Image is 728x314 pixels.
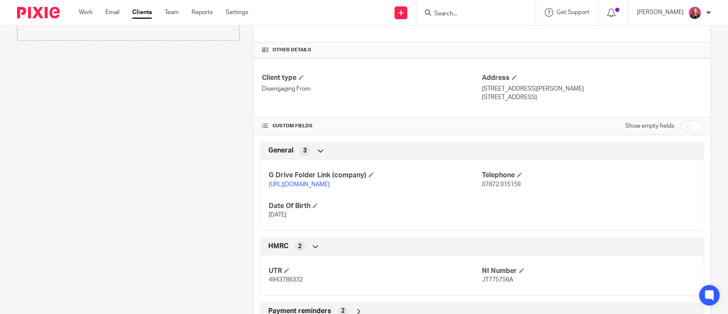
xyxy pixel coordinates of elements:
a: Reports [191,8,213,17]
a: Settings [226,8,248,17]
p: [STREET_ADDRESS] [482,93,702,102]
span: General [268,146,293,155]
a: Work [79,8,93,17]
p: [STREET_ADDRESS][PERSON_NAME] [482,85,702,93]
span: Other details [273,47,311,53]
p: [PERSON_NAME] [637,8,684,17]
h4: Address [482,73,702,82]
label: Show empty fields [625,122,674,130]
h4: Date Of Birth [269,202,482,211]
input: Search [433,10,510,18]
h4: G Drive Folder Link (company) [269,171,482,180]
span: JT775756A [482,277,513,283]
h4: CUSTOM FIELDS [262,123,482,129]
h4: Telephone [482,171,695,180]
h4: Client type [262,73,482,82]
span: Get Support [557,9,589,15]
span: 4943786332 [269,277,303,283]
span: 2 [298,242,302,251]
p: Disengaging From [262,85,482,93]
img: Pixie [17,7,60,18]
span: [DATE] [269,212,287,218]
a: Email [105,8,119,17]
a: Team [165,8,179,17]
a: Clients [132,8,152,17]
img: Team%20headshots.png [688,6,702,20]
h4: UTR [269,267,482,276]
span: 07872 015159 [482,182,521,188]
span: HMRC [268,242,288,251]
a: [URL][DOMAIN_NAME] [269,182,330,188]
h4: NI Number [482,267,695,276]
span: 3 [303,147,307,155]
